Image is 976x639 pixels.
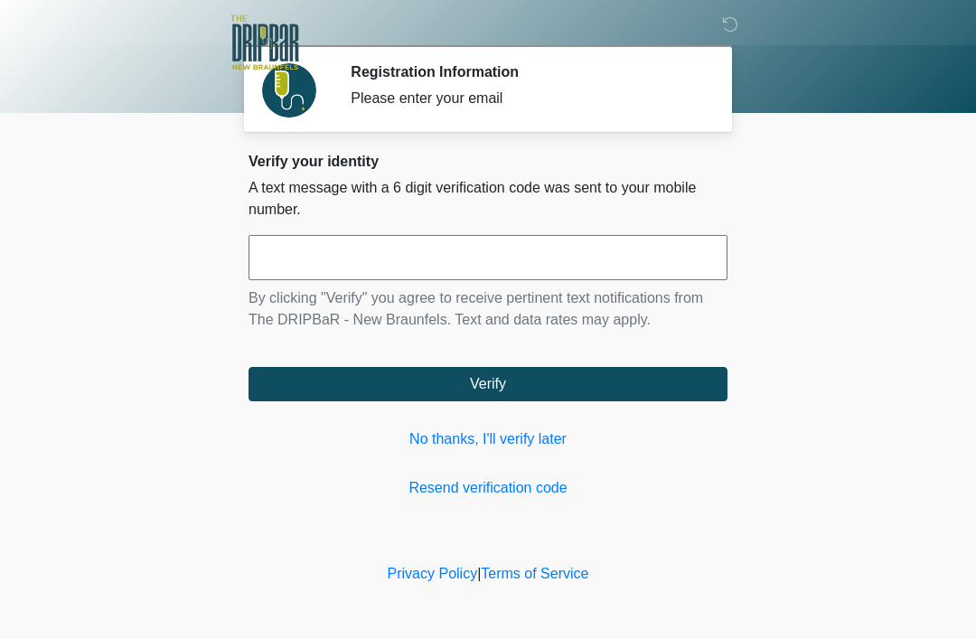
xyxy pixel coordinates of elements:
[249,287,727,331] p: By clicking "Verify" you agree to receive pertinent text notifications from The DRIPBaR - New Bra...
[249,428,727,450] a: No thanks, I'll verify later
[351,88,700,109] div: Please enter your email
[477,566,481,581] a: |
[249,477,727,499] a: Resend verification code
[249,177,727,221] p: A text message with a 6 digit verification code was sent to your mobile number.
[249,367,727,401] button: Verify
[249,153,727,170] h2: Verify your identity
[388,566,478,581] a: Privacy Policy
[262,63,316,117] img: Agent Avatar
[230,14,299,72] img: The DRIPBaR - New Braunfels Logo
[481,566,588,581] a: Terms of Service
